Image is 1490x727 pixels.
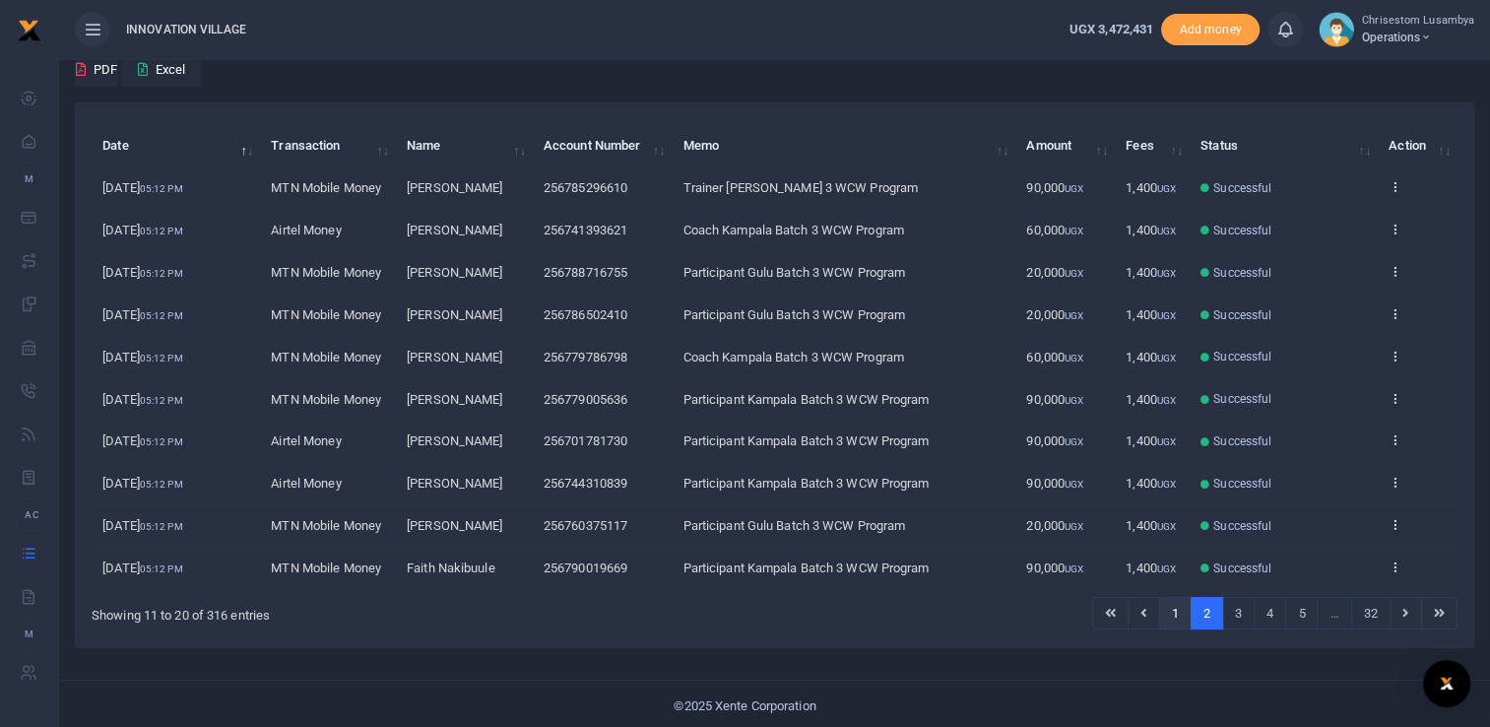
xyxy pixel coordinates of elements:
[407,518,502,533] span: [PERSON_NAME]
[75,53,118,87] button: PDF
[1069,22,1153,36] span: UGX 3,472,431
[1115,125,1190,167] th: Fees: activate to sort column ascending
[140,353,183,363] small: 05:12 PM
[407,223,502,237] span: [PERSON_NAME]
[1065,563,1083,574] small: UGX
[1126,350,1176,364] span: 1,400
[1126,476,1176,491] span: 1,400
[1351,597,1391,630] a: 32
[271,518,381,533] span: MTN Mobile Money
[140,183,183,194] small: 05:12 PM
[102,307,182,322] span: [DATE]
[683,518,906,533] span: Participant Gulu Batch 3 WCW Program
[1161,21,1260,35] a: Add money
[1213,517,1271,535] span: Successful
[102,476,182,491] span: [DATE]
[1015,125,1115,167] th: Amount: activate to sort column ascending
[407,392,502,407] span: [PERSON_NAME]
[16,618,42,650] li: M
[544,476,627,491] span: 256744310839
[1190,125,1378,167] th: Status: activate to sort column ascending
[1026,476,1083,491] span: 90,000
[1159,597,1192,630] a: 1
[1026,561,1083,575] span: 90,000
[1157,521,1176,532] small: UGX
[271,307,381,322] span: MTN Mobile Money
[407,265,502,280] span: [PERSON_NAME]
[102,265,182,280] span: [DATE]
[1157,563,1176,574] small: UGX
[121,53,202,87] button: Excel
[1213,475,1271,493] span: Successful
[544,180,627,195] span: 256785296610
[544,265,627,280] span: 256788716755
[102,392,182,407] span: [DATE]
[102,561,182,575] span: [DATE]
[140,395,183,406] small: 05:12 PM
[1069,20,1153,39] a: UGX 3,472,431
[1191,597,1223,630] a: 2
[407,476,502,491] span: [PERSON_NAME]
[1213,222,1271,239] span: Successful
[1026,392,1083,407] span: 90,000
[1222,597,1255,630] a: 3
[1213,306,1271,324] span: Successful
[140,521,183,532] small: 05:12 PM
[544,223,627,237] span: 256741393621
[1065,268,1083,279] small: UGX
[683,307,906,322] span: Participant Gulu Batch 3 WCW Program
[1065,353,1083,363] small: UGX
[1161,14,1260,46] span: Add money
[16,163,42,195] li: M
[1026,518,1083,533] span: 20,000
[683,561,930,575] span: Participant Kampala Batch 3 WCW Program
[1126,223,1176,237] span: 1,400
[140,226,183,236] small: 05:12 PM
[1126,180,1176,195] span: 1,400
[1026,180,1083,195] span: 90,000
[1213,560,1271,577] span: Successful
[1065,436,1083,447] small: UGX
[1157,479,1176,490] small: UGX
[271,433,341,448] span: Airtel Money
[102,518,182,533] span: [DATE]
[1213,264,1271,282] span: Successful
[1126,392,1176,407] span: 1,400
[1062,20,1161,39] li: Wallet ballance
[396,125,533,167] th: Name: activate to sort column ascending
[140,563,183,574] small: 05:12 PM
[1126,518,1176,533] span: 1,400
[92,595,653,626] div: Showing 11 to 20 of 316 entries
[140,310,183,321] small: 05:12 PM
[16,498,42,531] li: Ac
[271,350,381,364] span: MTN Mobile Money
[1026,223,1083,237] span: 60,000
[544,518,627,533] span: 256760375117
[1213,179,1271,197] span: Successful
[271,392,381,407] span: MTN Mobile Money
[1362,29,1474,46] span: Operations
[1285,597,1318,630] a: 5
[1157,353,1176,363] small: UGX
[1157,268,1176,279] small: UGX
[683,392,930,407] span: Participant Kampala Batch 3 WCW Program
[140,268,183,279] small: 05:12 PM
[683,476,930,491] span: Participant Kampala Batch 3 WCW Program
[1157,183,1176,194] small: UGX
[102,350,182,364] span: [DATE]
[533,125,673,167] th: Account Number: activate to sort column ascending
[1026,307,1083,322] span: 20,000
[683,180,919,195] span: Trainer [PERSON_NAME] 3 WCW Program
[102,223,182,237] span: [DATE]
[271,223,341,237] span: Airtel Money
[102,433,182,448] span: [DATE]
[544,433,627,448] span: 256701781730
[544,561,627,575] span: 256790019669
[1157,226,1176,236] small: UGX
[1065,226,1083,236] small: UGX
[1254,597,1286,630] a: 4
[1319,12,1474,47] a: profile-user Chrisestom Lusambya Operations
[683,223,904,237] span: Coach Kampala Batch 3 WCW Program
[1065,183,1083,194] small: UGX
[1065,479,1083,490] small: UGX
